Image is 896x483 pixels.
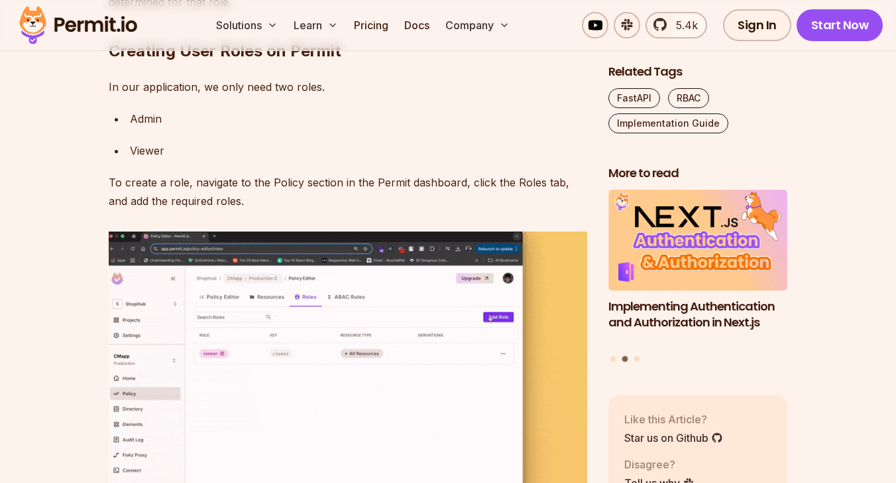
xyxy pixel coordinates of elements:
[211,12,283,38] button: Solutions
[723,9,791,41] a: Sign In
[624,411,723,427] p: Like this Article?
[608,165,787,182] h2: More to read
[349,12,394,38] a: Pricing
[608,64,787,80] h2: Related Tags
[668,88,709,108] a: RBAC
[624,429,723,445] a: Star us on Github
[634,356,640,361] button: Go to slide 3
[608,113,728,133] a: Implementation Guide
[130,141,587,160] div: Viewer
[624,456,695,472] p: Disagree?
[668,17,698,33] span: 5.4k
[608,190,787,348] a: Implementing Authentication and Authorization in Next.jsImplementing Authentication and Authoriza...
[399,12,435,38] a: Docs
[13,3,143,48] img: Permit logo
[622,356,628,362] button: Go to slide 2
[797,9,883,41] a: Start Now
[608,298,787,331] h3: Implementing Authentication and Authorization in Next.js
[109,173,587,210] p: To create a role, navigate to the Policy section in the Permit dashboard, click the Roles tab, an...
[608,88,660,108] a: FastAPI
[608,190,787,348] li: 2 of 3
[645,12,707,38] a: 5.4k
[288,12,343,38] button: Learn
[440,12,515,38] button: Company
[109,78,587,96] p: In our application, we only need two roles.
[608,190,787,291] img: Implementing Authentication and Authorization in Next.js
[130,109,587,128] div: Admin
[608,190,787,364] div: Posts
[610,356,616,361] button: Go to slide 1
